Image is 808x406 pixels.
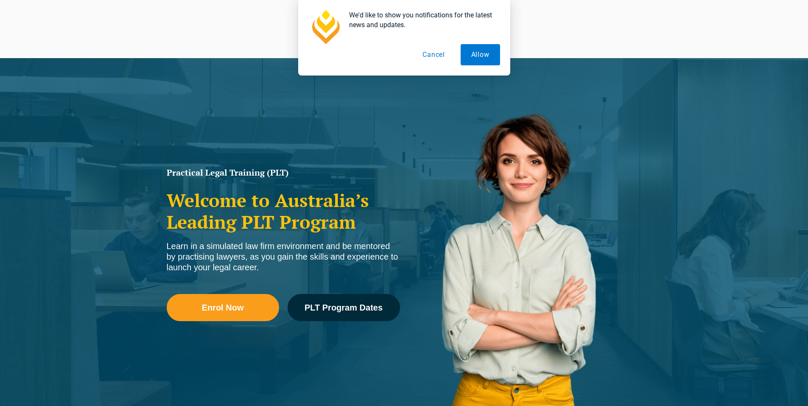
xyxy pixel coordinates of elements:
a: PLT Program Dates [288,294,400,321]
button: Allow [461,44,500,65]
h2: Welcome to Australia’s Leading PLT Program [167,190,400,232]
span: Enrol Now [202,303,244,312]
button: Cancel [412,44,456,65]
div: We'd like to show you notifications for the latest news and updates. [342,10,500,30]
img: notification icon [308,10,342,44]
div: Learn in a simulated law firm environment and be mentored by practising lawyers, as you gain the ... [167,241,400,273]
h1: Practical Legal Training (PLT) [167,168,400,177]
span: PLT Program Dates [305,303,383,312]
a: Enrol Now [167,294,279,321]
